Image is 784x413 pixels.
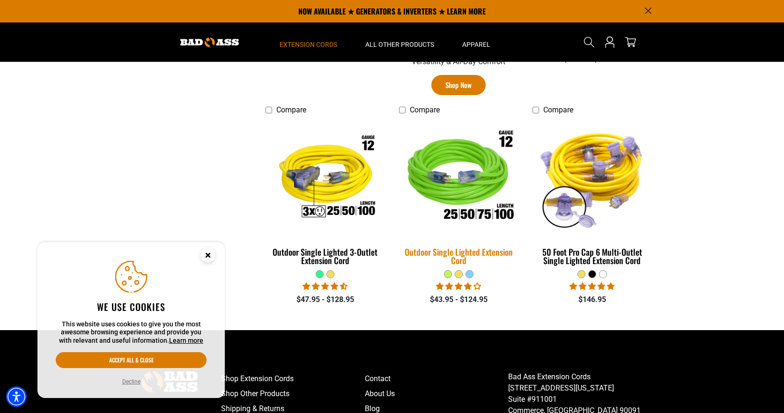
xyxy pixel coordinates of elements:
a: Shop Other Products [221,386,365,401]
img: Bad Ass Extension Cords [180,37,239,47]
h2: We use cookies [56,301,207,313]
p: This website uses cookies to give you the most awesome browsing experience and provide you with r... [56,320,207,345]
span: 4.00 stars [436,282,481,291]
span: Compare [543,105,573,114]
span: Apparel [462,40,490,49]
span: All Other Products [365,40,434,49]
div: Outdoor Single Lighted Extension Cord [399,248,518,265]
div: 50 Foot Pro Cap 6 Multi-Outlet Single Lighted Extension Cord [533,248,652,265]
button: Decline [119,377,143,386]
div: $146.95 [533,294,652,305]
summary: Apparel [448,22,504,62]
span: 4.64 stars [303,282,348,291]
a: Contact [365,371,509,386]
a: About Us [365,386,509,401]
span: Extension Cords [280,40,337,49]
span: 4.80 stars [570,282,614,291]
a: This website uses cookies to give you the most awesome browsing experience and provide you with r... [169,337,203,344]
summary: Extension Cords [266,22,351,62]
div: Accessibility Menu [6,386,27,407]
img: yellow [533,124,651,231]
summary: Search [582,35,597,50]
a: yellow 50 Foot Pro Cap 6 Multi-Outlet Single Lighted Extension Cord [533,119,652,270]
summary: All Other Products [351,22,448,62]
a: Shop Extension Cords [221,371,365,386]
aside: Cookie Consent [37,242,225,398]
a: Open this option [602,22,617,62]
div: $43.95 - $124.95 [399,294,518,305]
button: Accept all & close [56,352,207,368]
div: $47.95 - $128.95 [266,294,385,305]
button: Close this option [191,242,225,271]
a: Outdoor Single Lighted 3-Outlet Extension Cord Outdoor Single Lighted 3-Outlet Extension Cord [266,119,385,270]
a: cart [623,37,638,48]
img: Outdoor Single Lighted 3-Outlet Extension Cord [266,124,385,231]
a: Outdoor Single Lighted Extension Cord Outdoor Single Lighted Extension Cord [399,119,518,270]
div: Outdoor Single Lighted 3-Outlet Extension Cord [266,248,385,265]
span: Compare [410,105,440,114]
img: Outdoor Single Lighted Extension Cord [393,118,524,238]
span: Compare [276,105,306,114]
a: Shop Now [431,75,486,95]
